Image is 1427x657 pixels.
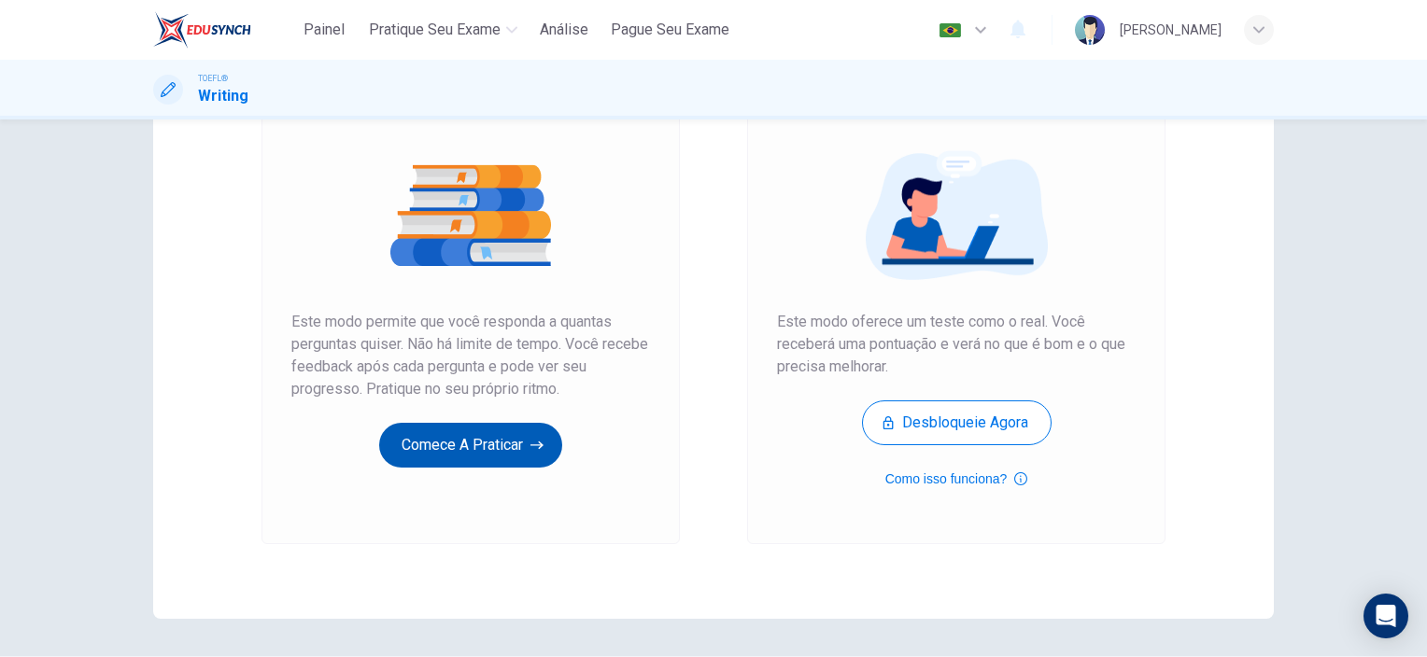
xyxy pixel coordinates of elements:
[1120,19,1222,41] div: [PERSON_NAME]
[540,19,588,41] span: Análise
[304,19,345,41] span: Painel
[1363,594,1408,638] div: Open Intercom Messenger
[611,19,729,41] span: Pague Seu Exame
[1075,15,1105,45] img: Profile picture
[939,23,962,37] img: pt
[862,400,1052,445] button: Desbloqueie agora
[379,423,562,468] button: Comece a praticar
[777,311,1136,378] span: Este modo oferece um teste como o real. Você receberá uma pontuação e verá no que é bom e o que p...
[294,13,354,47] button: Painel
[198,72,228,85] span: TOEFL®
[603,13,737,47] button: Pague Seu Exame
[198,85,248,107] h1: Writing
[153,11,294,49] a: EduSynch logo
[291,311,650,400] span: Este modo permite que você responda a quantas perguntas quiser. Não há limite de tempo. Você rece...
[532,13,596,47] button: Análise
[153,11,251,49] img: EduSynch logo
[361,13,525,47] button: Pratique seu exame
[369,19,501,41] span: Pratique seu exame
[885,468,1028,490] button: Como isso funciona?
